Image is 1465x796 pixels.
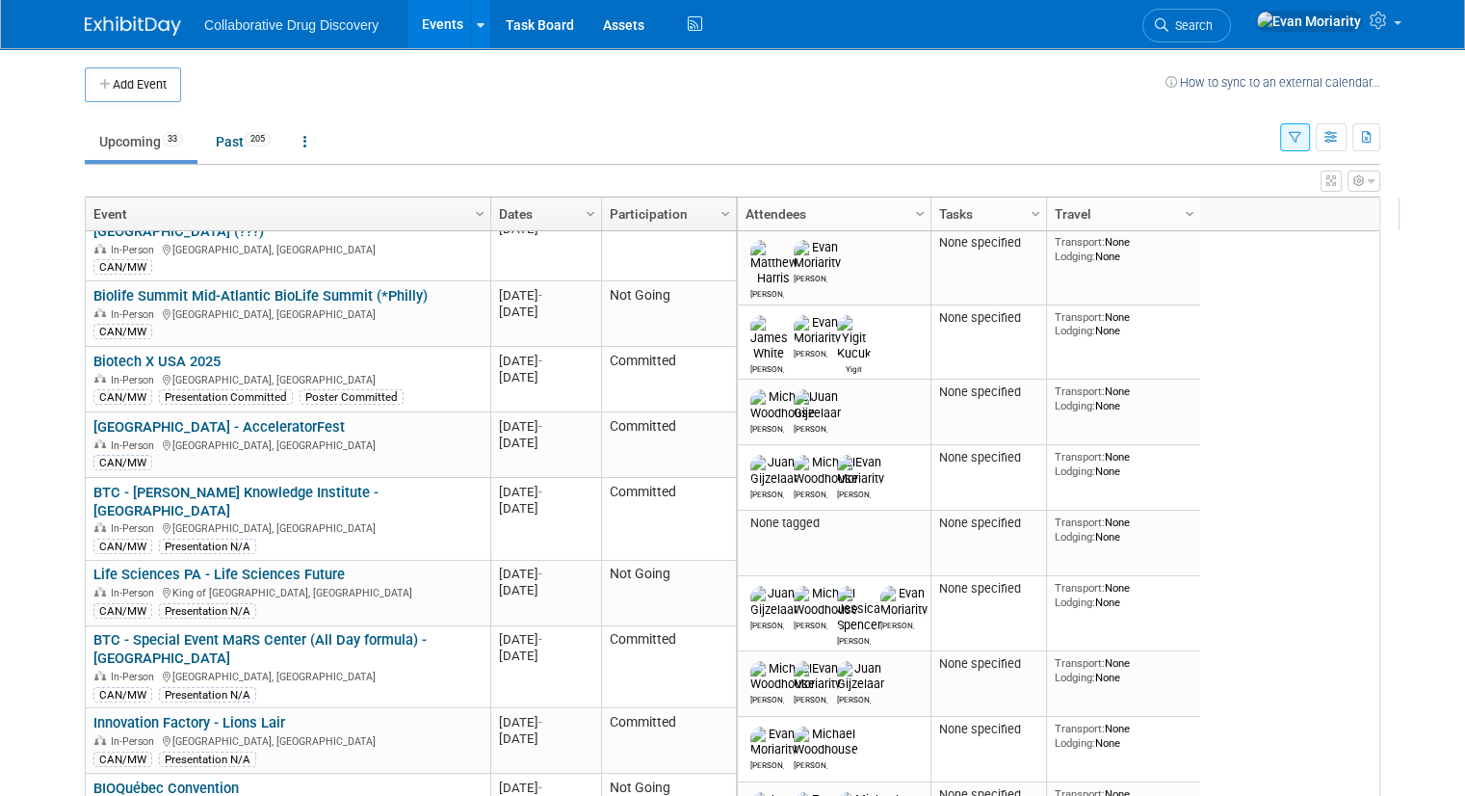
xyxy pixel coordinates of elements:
span: In-Person [111,439,160,452]
div: Presentation N/A [159,687,256,703]
img: In-Person Event [94,587,106,597]
div: [DATE] [499,780,592,796]
a: Participation [610,198,723,230]
img: In-Person Event [94,308,106,318]
div: [GEOGRAPHIC_DATA], [GEOGRAPHIC_DATA] [93,519,482,536]
div: CAN/MW [93,324,152,339]
img: Matthew Harris [750,240,798,286]
div: CAN/MW [93,389,152,405]
div: None None [1055,235,1193,263]
div: Evan Moriarity [880,618,914,630]
a: Biotech X USA 2025 [93,353,221,370]
div: None None [1055,450,1193,478]
span: Lodging: [1055,530,1095,544]
span: In-Person [111,522,160,535]
span: Column Settings [1182,206,1197,222]
div: Matthew Harris [750,286,784,299]
span: In-Person [111,374,160,386]
span: Lodging: [1055,399,1095,412]
img: In-Person Event [94,671,106,680]
img: In-Person Event [94,522,106,532]
div: Evan Moriarity [750,757,784,770]
span: - [538,632,542,647]
a: Column Settings [470,198,491,226]
div: Michael Woodhouse [794,618,827,630]
a: LSE - [GEOGRAPHIC_DATA][US_STATE], [GEOGRAPHIC_DATA] (???) [93,204,344,240]
div: None tagged [746,516,924,531]
div: None None [1055,310,1193,338]
div: [DATE] [499,304,592,320]
div: [DATE] [499,714,592,730]
img: Jessica Spencer [837,586,881,632]
span: Column Settings [718,206,733,222]
div: CAN/MW [93,455,152,470]
img: Evan Moriarity [794,315,841,346]
img: In-Person Event [94,735,106,745]
div: None None [1055,385,1193,412]
a: Biolife Summit Mid-Atlantic BioLife Summit (*Philly) [93,287,428,305]
span: Transport: [1055,235,1105,249]
div: None None [1055,581,1193,609]
div: [DATE] [499,353,592,369]
a: Travel [1055,198,1188,230]
div: None specified [939,310,1039,326]
div: Poster Committed [300,389,404,405]
div: James White [750,361,784,374]
img: Evan Moriarity [880,586,928,617]
img: Michael Woodhouse [794,455,858,486]
a: Column Settings [716,198,737,226]
a: Column Settings [910,198,931,226]
div: [DATE] [499,369,592,385]
td: Committed [601,626,736,709]
span: In-Person [111,587,160,599]
span: Collaborative Drug Discovery [204,17,379,33]
div: None None [1055,656,1193,684]
div: [GEOGRAPHIC_DATA], [GEOGRAPHIC_DATA] [93,371,482,387]
img: Evan Moriarity [1256,11,1362,32]
div: CAN/MW [93,603,152,619]
span: - [538,715,542,730]
div: None specified [939,722,1039,737]
td: Not Going [601,561,736,626]
a: Life Sciences PA - Life Sciences Future [93,566,345,583]
span: Column Settings [1028,206,1043,222]
div: None None [1055,722,1193,750]
a: Column Settings [1026,198,1047,226]
div: CAN/MW [93,539,152,554]
span: Transport: [1055,516,1105,529]
span: 205 [245,132,271,146]
div: Michael Woodhouse [750,421,784,434]
img: Evan Moriarity [837,455,884,486]
a: Attendees [746,198,918,230]
a: Tasks [939,198,1033,230]
span: Transport: [1055,385,1105,398]
span: Column Settings [912,206,928,222]
div: [GEOGRAPHIC_DATA], [GEOGRAPHIC_DATA] [93,305,482,322]
div: Juan Gijzelaar [837,692,871,704]
a: BTC - Special Event MaRS Center (All Day formula) - [GEOGRAPHIC_DATA] [93,631,427,667]
a: Search [1142,9,1231,42]
div: Michael Woodhouse [750,692,784,704]
img: Juan Gijzelaar [750,586,798,617]
img: Evan Moriarity [750,727,798,757]
div: Juan Gijzelaar [794,421,827,434]
img: Yigit Kucuk [837,315,871,361]
div: None specified [939,385,1039,400]
span: - [538,419,542,434]
div: [DATE] [499,287,592,304]
span: - [538,781,542,795]
div: Michael Woodhouse [794,487,827,499]
img: Juan Gijzelaar [750,455,798,486]
div: [DATE] [499,631,592,648]
div: None None [1055,516,1193,544]
span: - [538,567,542,581]
span: Transport: [1055,722,1105,735]
div: [DATE] [499,435,592,451]
a: Column Settings [581,198,602,226]
button: Add Event [85,67,181,102]
span: Lodging: [1055,464,1095,478]
a: BTC - [PERSON_NAME] Knowledge Institute - [GEOGRAPHIC_DATA] [93,484,379,519]
div: [DATE] [499,418,592,435]
div: King of [GEOGRAPHIC_DATA], [GEOGRAPHIC_DATA] [93,584,482,600]
div: None specified [939,656,1039,672]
